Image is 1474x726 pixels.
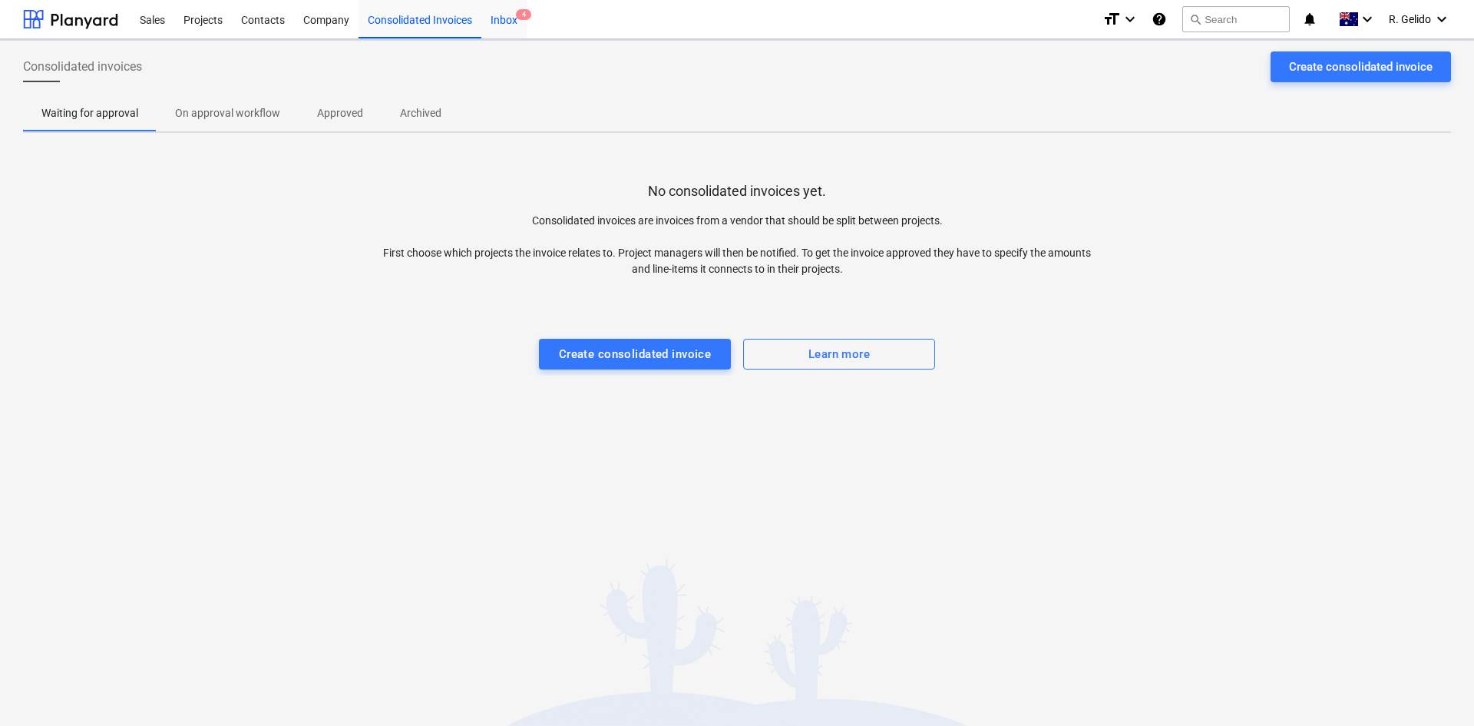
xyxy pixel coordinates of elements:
div: Learn more [808,344,870,364]
p: On approval workflow [175,105,280,121]
p: Archived [400,105,441,121]
button: Search [1182,6,1290,32]
span: R. Gelido [1389,13,1431,25]
button: Learn more [743,339,935,370]
span: search [1189,13,1201,25]
i: notifications [1302,10,1317,28]
iframe: Chat Widget [1397,652,1474,726]
span: 4 [516,9,531,20]
p: Waiting for approval [41,105,138,121]
p: No consolidated invoices yet. [648,182,826,201]
i: format_size [1102,10,1121,28]
div: Create consolidated invoice [1289,57,1433,77]
i: Knowledge base [1152,10,1167,28]
button: Create consolidated invoice [539,339,731,370]
p: Consolidated invoices are invoices from a vendor that should be split between projects. First cho... [380,213,1094,277]
i: keyboard_arrow_down [1433,10,1451,28]
button: Create consolidated invoice [1271,51,1451,82]
span: Consolidated invoices [23,58,142,76]
div: Create consolidated invoice [559,344,712,364]
i: keyboard_arrow_down [1121,10,1139,28]
i: keyboard_arrow_down [1358,10,1377,28]
p: Approved [317,105,363,121]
